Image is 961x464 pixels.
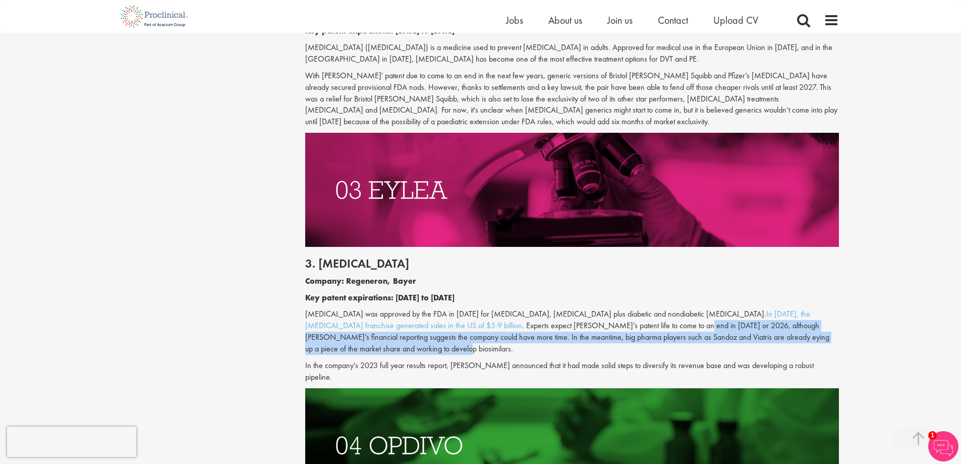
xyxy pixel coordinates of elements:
[305,308,810,331] a: In [DATE], the [MEDICAL_DATA] franchise generated sales in the US of $5.9 billion
[548,14,582,27] a: About us
[305,308,839,354] p: [MEDICAL_DATA] was approved by the FDA in [DATE] for [MEDICAL_DATA], [MEDICAL_DATA] plus diabetic...
[305,360,839,383] p: In the company's 2023 full year results report, [PERSON_NAME] announced that it had made solid st...
[713,14,758,27] a: Upload CV
[928,431,958,461] img: Chatbot
[305,276,416,286] b: Company: Regeneron, Bayer
[928,431,937,440] span: 1
[305,257,839,270] h2: 3. [MEDICAL_DATA]
[305,42,839,65] p: [MEDICAL_DATA] ([MEDICAL_DATA]) is a medicine used to prevent [MEDICAL_DATA] in adults. Approved ...
[305,70,839,128] p: With [PERSON_NAME]' patent due to come to an end in the next few years, generic versions of Brist...
[607,14,633,27] a: Join us
[305,292,455,303] b: Key patent expirations: [DATE] to [DATE]
[658,14,688,27] a: Contact
[305,133,839,247] img: Drugs with patents due to expire Eylea
[506,14,523,27] a: Jobs
[7,427,136,457] iframe: reCAPTCHA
